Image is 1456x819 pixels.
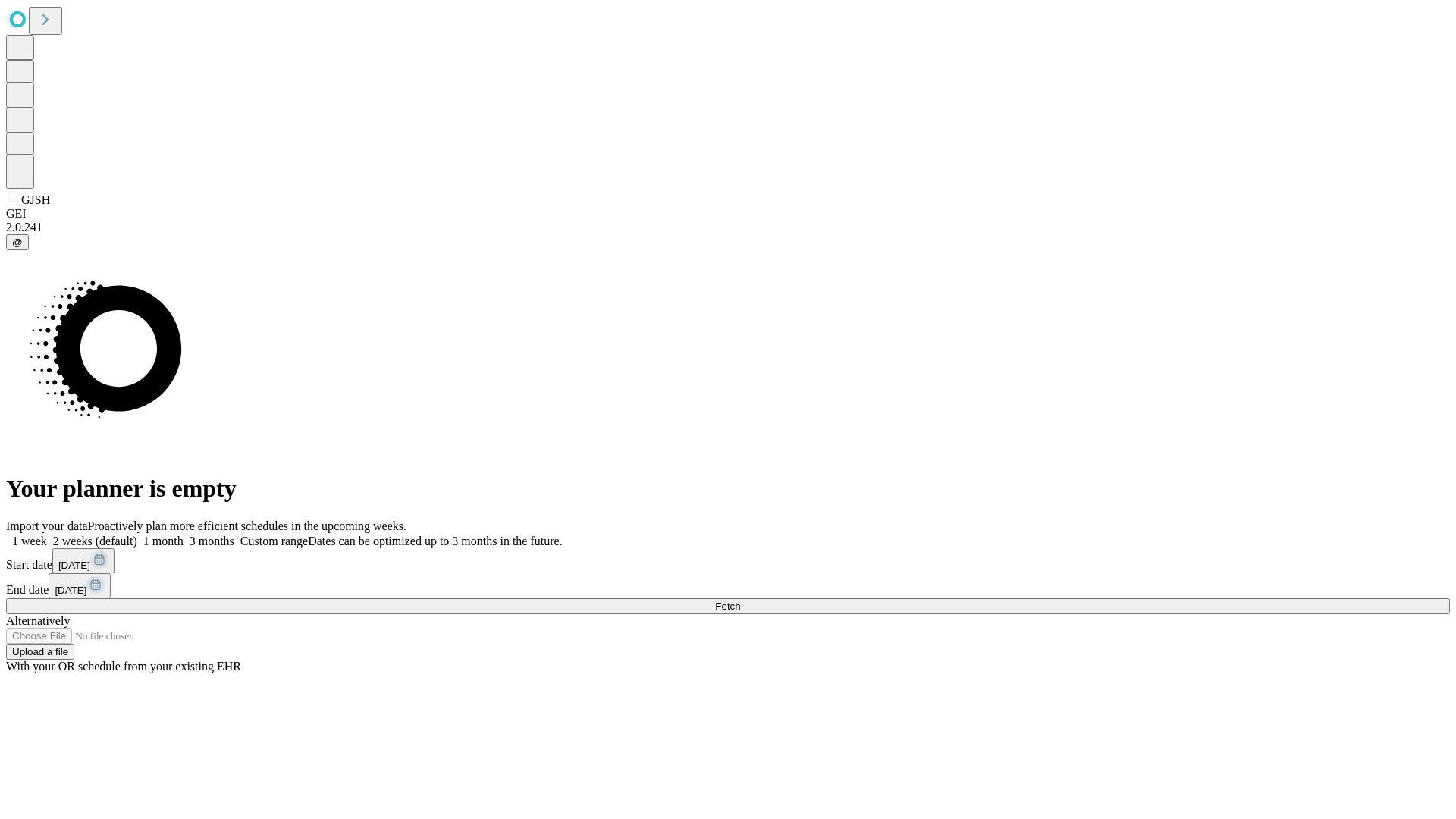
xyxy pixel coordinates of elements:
div: 2.0.241 [6,221,1450,234]
span: 2 weeks (default) [53,535,137,548]
span: [DATE] [58,560,90,571]
span: @ [12,237,23,248]
span: 1 month [143,535,184,548]
span: Custom range [240,535,308,548]
span: [DATE] [55,585,86,596]
span: GJSH [21,193,50,206]
span: Fetch [715,601,740,612]
span: Dates can be optimized up to 3 months in the future. [308,535,562,548]
div: Start date [6,548,1450,573]
button: @ [6,234,29,250]
span: 1 week [12,535,47,548]
button: Upload a file [6,644,74,660]
span: Alternatively [6,614,70,627]
span: Proactively plan more efficient schedules in the upcoming weeks. [88,519,406,532]
span: With your OR schedule from your existing EHR [6,660,241,673]
div: GEI [6,207,1450,221]
button: [DATE] [52,548,115,573]
span: 3 months [190,535,234,548]
button: Fetch [6,598,1450,614]
h1: Your planner is empty [6,475,1450,503]
div: End date [6,573,1450,598]
span: Import your data [6,519,88,532]
button: [DATE] [49,573,111,598]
